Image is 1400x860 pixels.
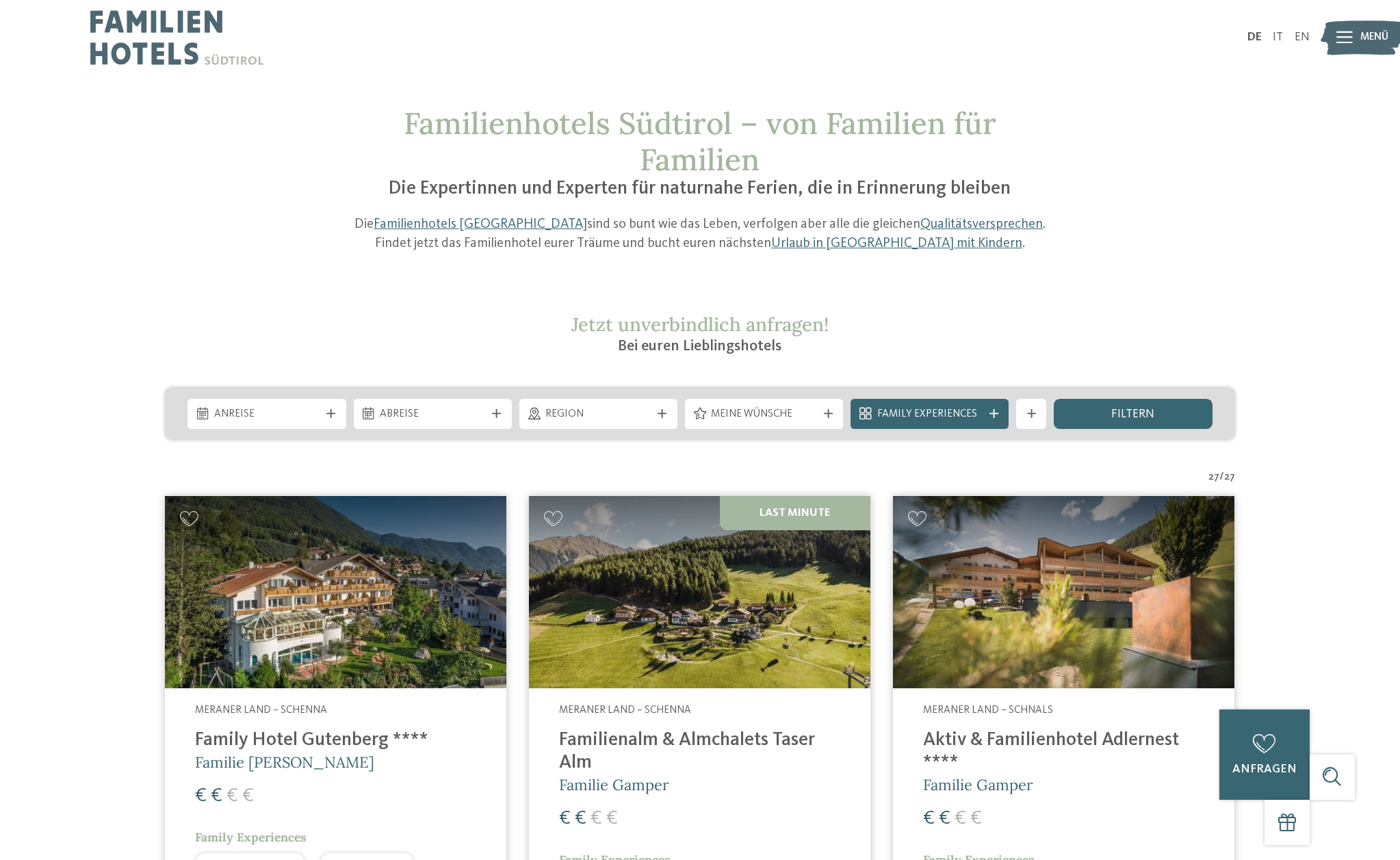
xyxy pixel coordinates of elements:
p: Die sind so bunt wie das Leben, verfolgen aber alle die gleichen . Findet jetzt das Familienhotel... [342,216,1058,253]
a: EN [1295,31,1310,43]
span: Abreise [380,407,485,422]
span: € [970,809,982,829]
a: DE [1247,31,1262,43]
span: € [195,786,207,806]
img: Family Hotel Gutenberg **** [165,496,506,688]
span: Familie Gamper [559,775,669,794]
img: Familienhotels gesucht? Hier findet ihr die besten! [529,496,870,688]
span: Family Experiences [877,407,983,422]
span: Meraner Land – Schnals [923,705,1053,716]
span: € [606,809,618,829]
a: anfragen [1219,709,1310,800]
span: Familie Gamper [923,775,1033,794]
span: Familienhotels Südtirol – von Familien für Familien [404,104,996,179]
span: Menü [1360,30,1388,45]
a: IT [1273,31,1283,43]
a: Familienhotels [GEOGRAPHIC_DATA] [374,218,587,231]
img: Aktiv & Familienhotel Adlernest **** [893,496,1234,688]
span: Familie [PERSON_NAME] [195,753,374,772]
span: € [955,809,966,829]
h4: Family Hotel Gutenberg **** [195,729,476,752]
span: € [211,786,222,806]
span: € [923,809,935,829]
span: anfragen [1232,764,1297,775]
span: € [575,809,586,829]
span: Bei euren Lieblingshotels [618,339,781,354]
span: Family Experiences [195,829,307,845]
span: € [559,809,571,829]
span: Region [545,407,651,422]
span: Die Expertinnen und Experten für naturnahe Ferien, die in Erinnerung bleiben [389,179,1011,198]
a: Urlaub in [GEOGRAPHIC_DATA] mit Kindern [771,237,1022,250]
span: Meraner Land – Schenna [195,705,327,716]
span: € [591,809,602,829]
span: € [226,786,238,806]
span: / [1219,470,1224,485]
span: filtern [1111,408,1154,421]
span: 27 [1208,470,1219,485]
span: Jetzt unverbindlich anfragen! [571,312,829,337]
span: Meine Wünsche [711,407,816,422]
span: Anreise [214,407,320,422]
span: 27 [1224,470,1235,485]
h4: Aktiv & Familienhotel Adlernest **** [923,729,1204,774]
a: Qualitätsversprechen [920,218,1043,231]
h4: Familienalm & Almchalets Taser Alm [559,729,840,774]
span: € [939,809,950,829]
span: Meraner Land – Schenna [559,705,691,716]
span: € [242,786,254,806]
